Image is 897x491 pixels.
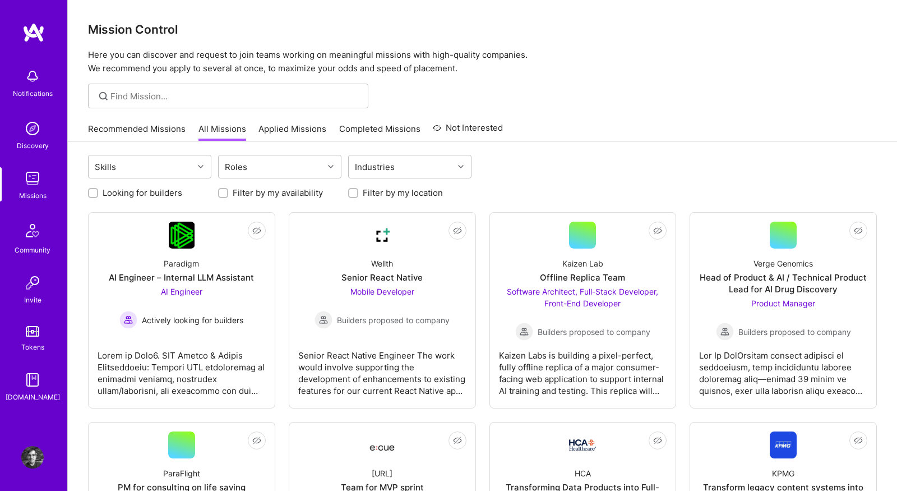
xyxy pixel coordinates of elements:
[109,272,254,283] div: AI Engineer – Internal LLM Assistant
[753,258,813,269] div: Verge Genomics
[13,88,53,99] div: Notifications
[562,258,603,269] div: Kaizen Lab
[21,65,44,88] img: bell
[499,341,667,397] div: Kaizen Labs is building a pixel-perfect, fully offline replica of a major consumer-facing web app...
[233,187,323,199] label: Filter by my availability
[110,90,360,102] input: Find Mission...
[19,190,47,201] div: Missions
[98,222,266,399] a: Company LogoParadigmAI Engineer – Internal LLM AssistantAI Engineer Actively looking for builders...
[88,123,186,141] a: Recommended Missions
[772,467,794,479] div: KPMG
[770,432,797,458] img: Company Logo
[699,341,867,397] div: Lor Ip DolOrsitam consect adipisci el seddoeiusm, temp incididuntu laboree doloremag aliq—enimad ...
[19,446,47,469] a: User Avatar
[458,164,464,169] i: icon Chevron
[328,164,334,169] i: icon Chevron
[21,272,44,294] img: Invite
[98,341,266,397] div: Lorem ip Dolo6. SIT Ametco & Adipis Elitseddoeiu: Tempori UTL etdoloremag al enimadmi veniamq, no...
[21,341,44,353] div: Tokens
[515,323,533,341] img: Builders proposed to company
[369,435,396,455] img: Company Logo
[653,436,662,445] i: icon EyeClosed
[103,187,182,199] label: Looking for builders
[716,323,734,341] img: Builders proposed to company
[21,167,44,190] img: teamwork
[738,326,851,338] span: Builders proposed to company
[258,123,326,141] a: Applied Missions
[88,48,877,75] p: Here you can discover and request to join teams working on meaningful missions with high-quality ...
[339,123,420,141] a: Completed Missions
[453,436,462,445] i: icon EyeClosed
[169,222,195,249] img: Company Logo
[222,159,250,175] div: Roles
[21,117,44,140] img: discovery
[453,226,462,235] i: icon EyeClosed
[363,187,443,199] label: Filter by my location
[499,222,667,399] a: Kaizen LabOffline Replica TeamSoftware Architect, Full-Stack Developer, Front-End Developer Build...
[142,314,243,326] span: Actively looking for builders
[26,326,39,337] img: tokens
[298,222,466,399] a: Company LogoWellthSenior React NativeMobile Developer Builders proposed to companyBuilders propos...
[699,272,867,295] div: Head of Product & AI / Technical Product Lead for AI Drug Discovery
[372,467,392,479] div: [URL]
[540,272,625,283] div: Offline Replica Team
[164,258,199,269] div: Paradigm
[538,326,650,338] span: Builders proposed to company
[854,436,863,445] i: icon EyeClosed
[371,258,393,269] div: Wellth
[15,244,50,256] div: Community
[350,287,414,296] span: Mobile Developer
[19,217,46,244] img: Community
[569,439,596,451] img: Company Logo
[92,159,119,175] div: Skills
[97,90,110,103] i: icon SearchGrey
[252,226,261,235] i: icon EyeClosed
[751,299,815,308] span: Product Manager
[198,123,246,141] a: All Missions
[298,341,466,397] div: Senior React Native Engineer The work would involve supporting the development of enhancements to...
[21,446,44,469] img: User Avatar
[6,391,60,403] div: [DOMAIN_NAME]
[161,287,202,296] span: AI Engineer
[21,369,44,391] img: guide book
[653,226,662,235] i: icon EyeClosed
[507,287,658,308] span: Software Architect, Full-Stack Developer, Front-End Developer
[198,164,204,169] i: icon Chevron
[252,436,261,445] i: icon EyeClosed
[699,222,867,399] a: Verge GenomicsHead of Product & AI / Technical Product Lead for AI Drug DiscoveryProduct Manager ...
[352,159,397,175] div: Industries
[854,226,863,235] i: icon EyeClosed
[88,22,877,36] h3: Mission Control
[163,467,200,479] div: ParaFlight
[337,314,450,326] span: Builders proposed to company
[22,22,45,43] img: logo
[315,311,332,329] img: Builders proposed to company
[17,140,49,152] div: Discovery
[119,311,137,329] img: Actively looking for builders
[369,222,396,249] img: Company Logo
[24,294,41,306] div: Invite
[433,121,503,141] a: Not Interested
[341,272,423,283] div: Senior React Native
[575,467,591,479] div: HCA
